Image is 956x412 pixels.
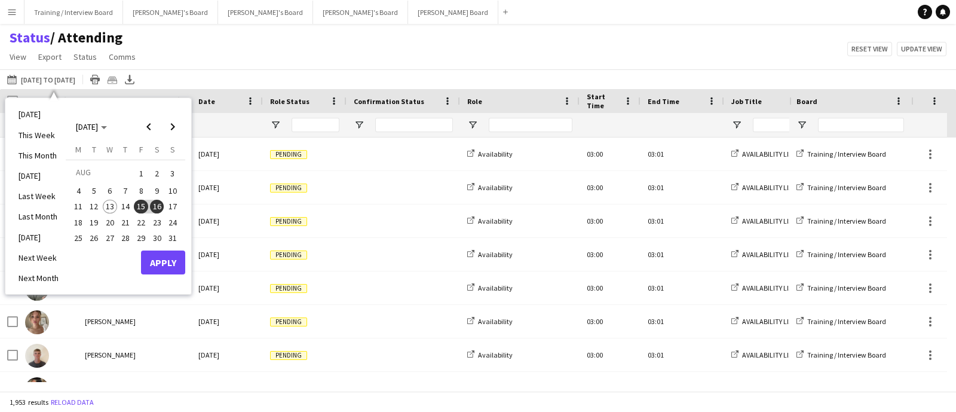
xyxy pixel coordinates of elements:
[731,350,796,359] a: AVAILABILITY LIST
[11,166,66,186] li: [DATE]
[796,183,886,192] a: Training / Interview Board
[587,92,619,110] span: Start Time
[467,149,513,158] a: Availability
[641,205,724,237] div: 03:01
[87,231,102,245] span: 26
[102,230,118,246] button: 27-08-2025
[270,351,307,360] span: Pending
[218,1,313,24] button: [PERSON_NAME]'s Board
[166,200,180,214] span: 17
[354,120,364,130] button: Open Filter Menu
[149,164,164,183] button: 02-08-2025
[641,338,724,371] div: 03:01
[133,230,149,246] button: 29-08-2025
[103,184,117,198] span: 6
[191,338,263,371] div: [DATE]
[641,238,724,271] div: 03:01
[191,271,263,304] div: [DATE]
[71,183,86,199] button: 04-08-2025
[141,251,185,274] button: Apply
[11,248,66,268] li: Next Week
[191,205,263,237] div: [DATE]
[897,42,946,56] button: Update view
[270,97,310,106] span: Role Status
[88,72,102,87] app-action-btn: Print
[33,49,66,65] a: Export
[134,215,148,230] span: 22
[270,284,307,293] span: Pending
[71,215,86,230] button: 18-08-2025
[104,49,140,65] a: Comms
[796,250,886,259] a: Training / Interview Board
[87,184,102,198] span: 5
[742,350,796,359] span: AVAILABILITY LIST
[118,200,133,214] span: 14
[580,238,641,271] div: 03:00
[109,51,136,62] span: Comms
[11,145,66,166] li: This Month
[103,215,117,230] span: 20
[50,29,122,47] span: Attending
[165,215,180,230] button: 24-08-2025
[807,183,886,192] span: Training / Interview Board
[641,271,724,304] div: 03:01
[731,120,742,130] button: Open Filter Menu
[134,200,148,214] span: 15
[580,372,641,405] div: 03:00
[10,29,50,47] a: Status
[11,125,66,145] li: This Week
[580,338,641,371] div: 03:00
[48,396,96,409] button: Reload data
[354,97,424,106] span: Confirmation Status
[118,215,133,230] span: 21
[150,184,164,198] span: 9
[731,183,796,192] a: AVAILABILITY LIST
[122,72,137,87] app-action-btn: Export XLSX
[165,230,180,246] button: 31-08-2025
[742,317,796,326] span: AVAILABILITY LIST
[270,184,307,193] span: Pending
[467,350,513,359] a: Availability
[467,97,482,106] span: Role
[87,215,102,230] span: 19
[86,183,102,199] button: 05-08-2025
[641,138,724,170] div: 03:01
[150,165,164,182] span: 2
[166,231,180,245] span: 31
[123,144,127,155] span: T
[170,144,175,155] span: S
[118,230,133,246] button: 28-08-2025
[25,97,45,106] span: Photo
[270,217,307,226] span: Pending
[191,305,263,338] div: [DATE]
[580,138,641,170] div: 03:00
[580,271,641,304] div: 03:00
[796,317,886,326] a: Training / Interview Board
[731,317,796,326] a: AVAILABILITY LIST
[818,118,904,132] input: Board Filter Input
[71,164,133,183] td: AUG
[478,149,513,158] span: Availability
[807,317,886,326] span: Training / Interview Board
[11,186,66,206] li: Last Week
[71,215,85,230] span: 18
[102,199,118,214] button: 13-08-2025
[166,165,180,182] span: 3
[270,318,307,326] span: Pending
[134,165,148,182] span: 1
[71,230,86,246] button: 25-08-2025
[191,171,263,204] div: [DATE]
[5,72,78,87] button: [DATE] to [DATE]
[75,144,81,155] span: M
[166,215,180,230] span: 24
[73,51,97,62] span: Status
[149,199,164,214] button: 16-08-2025
[165,183,180,199] button: 10-08-2025
[198,97,215,106] span: Date
[580,305,641,338] div: 03:00
[86,199,102,214] button: 12-08-2025
[24,1,123,24] button: Training / Interview Board
[123,1,218,24] button: [PERSON_NAME]'s Board
[149,215,164,230] button: 23-08-2025
[742,283,796,292] span: AVAILABILITY LIST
